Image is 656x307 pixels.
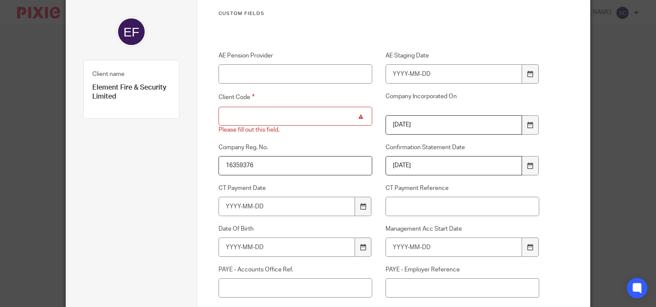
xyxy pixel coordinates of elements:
img: svg%3E [116,16,147,47]
label: CT Payment Reference [386,184,539,193]
label: AE Staging Date [386,51,539,60]
label: PAYE - Employer Reference [386,265,539,274]
label: Company Incorporated On [386,92,539,111]
label: CT Payment Date [219,184,372,193]
div: Please fill out this field. [219,126,372,134]
input: YYYY-MM-DD [219,197,355,216]
input: YYYY-MM-DD [386,156,522,175]
h3: Custom fields [219,10,539,17]
input: YYYY-MM-DD [219,238,355,257]
label: Confirmation Statement Date [386,143,539,152]
label: Date Of Birth [219,225,372,233]
label: PAYE - Accounts Office Ref. [219,265,372,274]
p: Element Fire & Security Limited [92,83,170,102]
input: YYYY-MM-DD [386,115,522,135]
input: YYYY-MM-DD [386,64,522,84]
label: AE Pension Provider [219,51,372,60]
label: Management Acc Start Date [386,225,539,233]
label: Company Reg. No. [219,143,372,152]
input: YYYY-MM-DD [386,238,522,257]
label: Client Code [219,92,372,102]
label: Client name [92,70,125,78]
